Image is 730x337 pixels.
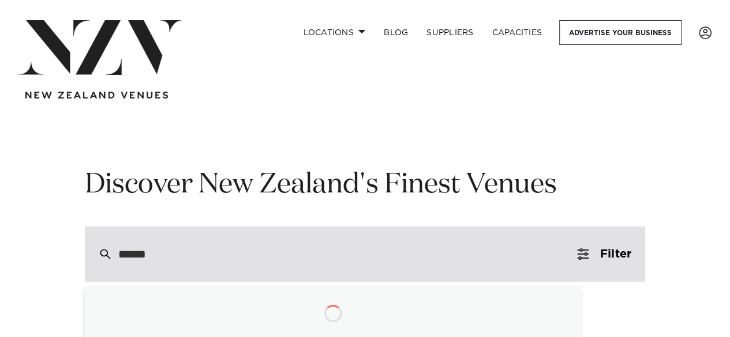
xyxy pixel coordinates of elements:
[18,20,182,75] img: nzv-logo.png
[85,167,645,203] h1: Discover New Zealand's Finest Venues
[483,20,552,45] a: Capacities
[375,20,417,45] a: BLOG
[417,20,482,45] a: SUPPLIERS
[559,20,682,45] a: Advertise your business
[25,92,168,99] img: new-zealand-venues-text.png
[600,248,631,260] span: Filter
[294,20,375,45] a: Locations
[563,226,645,282] button: Filter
